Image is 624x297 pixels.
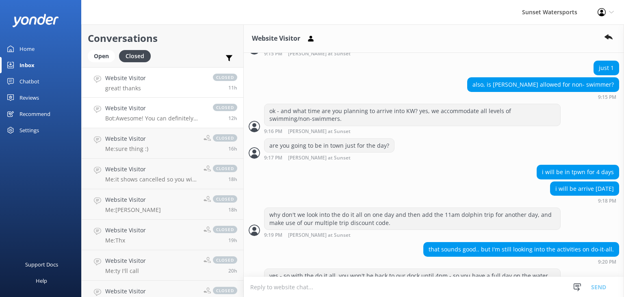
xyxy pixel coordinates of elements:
[264,51,282,57] strong: 9:15 PM
[105,145,148,153] p: Me: sure thing :)
[19,73,39,90] div: Chatbot
[288,155,351,161] span: [PERSON_NAME] at Sunset
[213,104,237,111] span: closed
[19,106,50,122] div: Recommend
[105,115,205,122] p: Bot: Awesome! You can definitely parasail solo if the conditions and weight requirements are righ...
[213,256,237,264] span: closed
[264,155,282,161] strong: 9:17 PM
[119,51,155,60] a: Closed
[264,50,377,57] div: Oct 03 2025 08:15pm (UTC -05:00) America/Cancun
[423,259,619,264] div: Oct 03 2025 08:20pm (UTC -05:00) America/Cancun
[264,129,282,134] strong: 9:16 PM
[105,85,146,92] p: great! thanks
[105,134,148,143] h4: Website Visitor
[228,206,237,213] span: Oct 03 2025 01:13pm (UTC -05:00) America/Cancun
[19,41,35,57] div: Home
[119,50,151,62] div: Closed
[228,176,237,183] span: Oct 03 2025 01:45pm (UTC -05:00) America/Cancun
[424,242,619,256] div: that sounds good.. but I'm still looking into the activities on do-it-all.
[264,208,560,229] div: why don't we look into the do it all on one day and then add the 11am dolphin trip for another da...
[537,165,619,179] div: i will be in tpwn for 4 days
[264,155,394,161] div: Oct 03 2025 08:17pm (UTC -05:00) America/Cancun
[228,267,237,274] span: Oct 03 2025 11:46am (UTC -05:00) America/Cancun
[82,250,243,281] a: Website VisitorMe:ty I'll callclosed20h
[228,84,237,91] span: Oct 03 2025 08:29pm (UTC -05:00) America/Cancun
[105,256,146,265] h4: Website Visitor
[468,78,619,92] div: also, is [PERSON_NAME] allowed for non- swimmer?
[288,233,351,238] span: [PERSON_NAME] at Sunset
[105,176,197,183] p: Me: it shows cancelled so you will be automatically refunded
[88,51,119,60] a: Open
[264,269,560,290] div: yes - so with the do it all, you won't be back to our dock until 4pm - so you have a full day on ...
[82,220,243,250] a: Website VisitorMe:Thxclosed19h
[19,57,35,73] div: Inbox
[12,14,59,27] img: yonder-white-logo.png
[288,51,351,57] span: [PERSON_NAME] at Sunset
[82,98,243,128] a: Website VisitorBot:Awesome! You can definitely parasail solo if the conditions and weight require...
[105,165,197,174] h4: Website Visitor
[213,134,237,142] span: closed
[252,33,300,44] h3: Website Visitor
[550,198,619,203] div: Oct 03 2025 08:18pm (UTC -05:00) America/Cancun
[105,206,161,214] p: Me: [PERSON_NAME]
[228,145,237,152] span: Oct 03 2025 03:07pm (UTC -05:00) America/Cancun
[594,61,619,75] div: just 1
[598,260,616,264] strong: 9:20 PM
[88,50,115,62] div: Open
[598,199,616,203] strong: 9:18 PM
[213,74,237,81] span: closed
[105,237,146,244] p: Me: Thx
[467,94,619,100] div: Oct 03 2025 08:15pm (UTC -05:00) America/Cancun
[213,195,237,203] span: closed
[264,139,394,153] div: are you going to be in town just for the day?
[228,115,237,122] span: Oct 03 2025 07:00pm (UTC -05:00) America/Cancun
[264,128,561,134] div: Oct 03 2025 08:16pm (UTC -05:00) America/Cancun
[550,182,619,196] div: i will be arrive [DATE]
[105,226,146,235] h4: Website Visitor
[105,195,161,204] h4: Website Visitor
[598,95,616,100] strong: 9:15 PM
[82,189,243,220] a: Website VisitorMe:[PERSON_NAME]closed18h
[88,31,237,46] h2: Conversations
[264,104,560,126] div: ok - and what time are you planning to arrive into KW? yes, we accommodate all levels of swimming...
[19,90,39,106] div: Reviews
[213,287,237,294] span: closed
[105,267,146,275] p: Me: ty I'll call
[25,256,58,273] div: Support Docs
[264,232,561,238] div: Oct 03 2025 08:19pm (UTC -05:00) America/Cancun
[105,104,205,113] h4: Website Visitor
[213,165,237,172] span: closed
[36,273,47,289] div: Help
[213,226,237,233] span: closed
[288,129,351,134] span: [PERSON_NAME] at Sunset
[82,67,243,98] a: Website Visitorgreat! thanksclosed11h
[105,74,146,83] h4: Website Visitor
[82,128,243,159] a: Website VisitorMe:sure thing :)closed16h
[228,237,237,244] span: Oct 03 2025 12:02pm (UTC -05:00) America/Cancun
[82,159,243,189] a: Website VisitorMe:it shows cancelled so you will be automatically refundedclosed18h
[19,122,39,138] div: Settings
[264,233,282,238] strong: 9:19 PM
[105,287,197,296] h4: Website Visitor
